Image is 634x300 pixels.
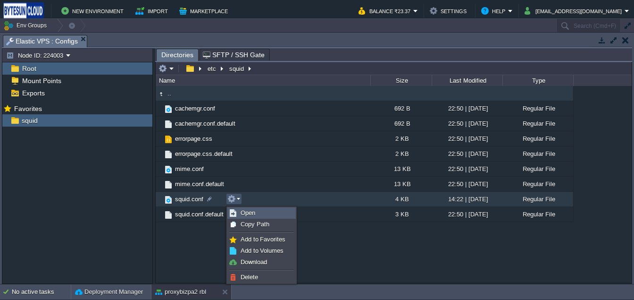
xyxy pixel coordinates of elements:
[12,105,43,112] a: Favorites
[359,5,413,17] button: Balance ₹23.37
[174,165,205,173] a: mime.conf
[163,164,174,175] img: AMDAwAAAACH5BAEAAAAALAAAAAABAAEAAAICRAEAOw==
[502,146,573,161] div: Regular File
[228,234,295,245] a: Add to Favorites
[432,146,502,161] div: 22:50 | [DATE]
[203,49,265,60] span: SFTP / SSH Gate
[174,195,205,203] a: squid.conf
[370,192,432,206] div: 4 KB
[156,89,166,99] img: AMDAwAAAACH5BAEAAAAALAAAAAABAAEAAAICRAEAOw==
[502,101,573,116] div: Regular File
[166,89,173,97] a: ..
[430,5,469,17] button: Settings
[163,195,174,205] img: AMDAwAAAACH5BAEAAAAALAAAAAABAAEAAAICRAEAOw==
[241,236,285,243] span: Add to Favorites
[502,116,573,131] div: Regular File
[163,149,174,160] img: AMDAwAAAACH5BAEAAAAALAAAAAABAAEAAAICRAEAOw==
[502,207,573,222] div: Regular File
[61,5,126,17] button: New Environment
[370,116,432,131] div: 692 B
[241,221,269,228] span: Copy Path
[3,2,44,19] img: Bytesun Cloud
[20,77,63,85] a: Mount Points
[228,272,295,283] a: Delete
[432,162,502,176] div: 22:50 | [DATE]
[12,104,43,113] span: Favorites
[432,177,502,191] div: 22:50 | [DATE]
[163,119,174,129] img: AMDAwAAAACH5BAEAAAAALAAAAAABAAEAAAICRAEAOw==
[228,246,295,256] a: Add to Volumes
[163,210,174,220] img: AMDAwAAAACH5BAEAAAAALAAAAAABAAEAAAICRAEAOw==
[370,207,432,222] div: 3 KB
[174,135,214,143] a: errorpage.css
[228,64,246,73] button: squid
[174,104,217,112] a: cachemgr.conf
[156,101,163,116] img: AMDAwAAAACH5BAEAAAAALAAAAAABAAEAAAICRAEAOw==
[20,89,46,97] a: Exports
[156,207,163,222] img: AMDAwAAAACH5BAEAAAAALAAAAAABAAEAAAICRAEAOw==
[228,257,295,267] a: Download
[75,287,143,297] button: Deployment Manager
[228,208,295,218] a: Open
[163,104,174,114] img: AMDAwAAAACH5BAEAAAAALAAAAAABAAEAAAICRAEAOw==
[156,192,163,206] img: AMDAwAAAACH5BAEAAAAALAAAAAABAAEAAAICRAEAOw==
[481,5,508,17] button: Help
[174,210,225,218] a: squid.conf.default
[502,162,573,176] div: Regular File
[135,5,171,17] button: Import
[174,180,225,188] a: mime.conf.default
[156,62,632,75] input: Click to enter the path
[370,162,432,176] div: 13 KB
[503,75,573,86] div: Type
[157,75,370,86] div: Name
[432,116,502,131] div: 22:50 | [DATE]
[20,64,38,73] a: Root
[241,247,284,254] span: Add to Volumes
[156,177,163,191] img: AMDAwAAAACH5BAEAAAAALAAAAAABAAEAAAICRAEAOw==
[163,134,174,145] img: AMDAwAAAACH5BAEAAAAALAAAAAABAAEAAAICRAEAOw==
[179,5,231,17] button: Marketplace
[432,207,502,222] div: 22:50 | [DATE]
[502,192,573,206] div: Regular File
[502,131,573,146] div: Regular File
[432,192,502,206] div: 14:22 | [DATE]
[433,75,502,86] div: Last Modified
[6,35,78,47] span: Elastic VPS : Configs
[370,177,432,191] div: 13 KB
[174,120,237,128] a: cachemgr.conf.default
[502,177,573,191] div: Regular File
[12,284,71,300] div: No active tasks
[241,209,255,216] span: Open
[432,101,502,116] div: 22:50 | [DATE]
[370,101,432,116] div: 692 B
[370,146,432,161] div: 2 KB
[156,116,163,131] img: AMDAwAAAACH5BAEAAAAALAAAAAABAAEAAAICRAEAOw==
[174,150,234,158] a: errorpage.css.default
[156,162,163,176] img: AMDAwAAAACH5BAEAAAAALAAAAAABAAEAAAICRAEAOw==
[371,75,432,86] div: Size
[3,19,50,32] button: Env Groups
[370,131,432,146] div: 2 KB
[241,274,258,281] span: Delete
[20,116,39,125] a: squid
[241,258,267,266] span: Download
[156,131,163,146] img: AMDAwAAAACH5BAEAAAAALAAAAAABAAEAAAICRAEAOw==
[155,287,206,297] button: proxybizpa2 rbl
[432,131,502,146] div: 22:50 | [DATE]
[525,5,625,17] button: [EMAIL_ADDRESS][DOMAIN_NAME]
[161,49,193,61] span: Directories
[6,51,66,60] button: Node ID: 224003
[156,146,163,161] img: AMDAwAAAACH5BAEAAAAALAAAAAABAAEAAAICRAEAOw==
